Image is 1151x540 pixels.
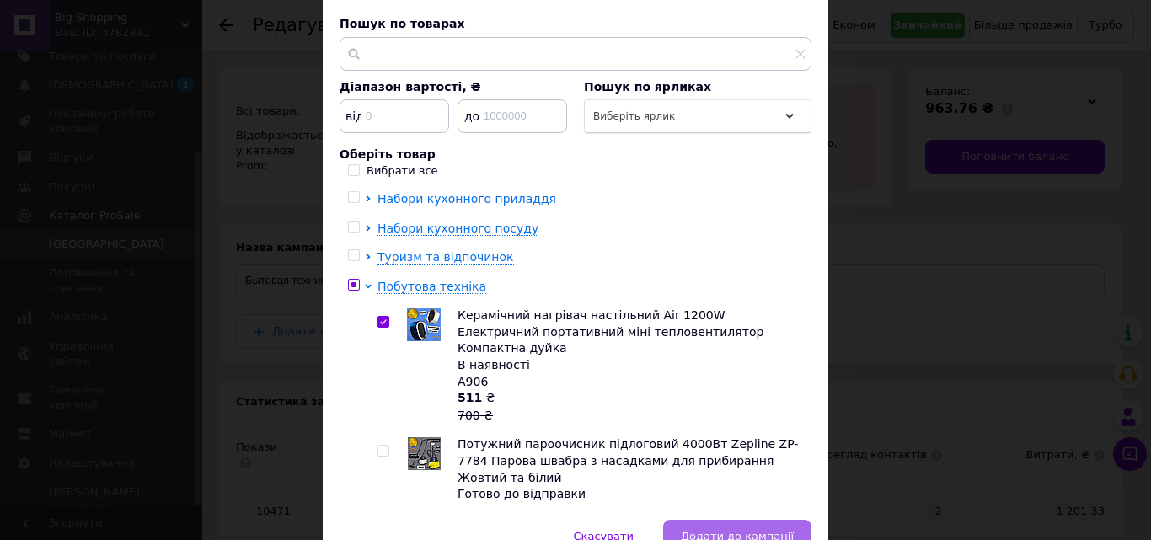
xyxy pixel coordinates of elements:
b: 511 [458,391,482,404]
input: 0 [340,99,449,133]
span: Побутова техніка [377,280,486,293]
span: Потужний пароочисник підлоговий 4000Вт Zepline ZP-7784 Парова швабра з насадками для прибирання Ж... [458,437,798,484]
span: від [341,108,362,125]
div: Готово до відправки [458,486,802,503]
img: Потужний пароочисник підлоговий 4000Вт Zepline ZP-7784 Парова швабра з насадками для прибирання Ж... [408,437,441,470]
div: В наявності [458,357,802,374]
div: Вибрати все [367,163,438,179]
img: Керамічний нагрівач настільний Air 1200W Електричний портативний міні тепловентилятор Компактна д... [407,308,441,341]
input: 1000000 [458,99,567,133]
span: 700 ₴ [458,409,493,422]
span: Оберіть товар [340,147,436,161]
span: Пошук по товарах [340,17,464,30]
span: Набори кухонного приладдя [377,192,556,206]
span: А906 [458,375,488,388]
span: Набори кухонного посуду [377,222,538,235]
span: Виберіть ярлик [593,110,675,122]
span: Пошук по ярликах [584,80,711,94]
span: Туризм та відпочинок [377,250,514,264]
span: Діапазон вартості, ₴ [340,80,481,94]
div: ₴ [458,390,802,424]
span: до [459,108,480,125]
span: Керамічний нагрівач настільний Air 1200W Електричний портативний міні тепловентилятор Компактна д... [458,308,763,355]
